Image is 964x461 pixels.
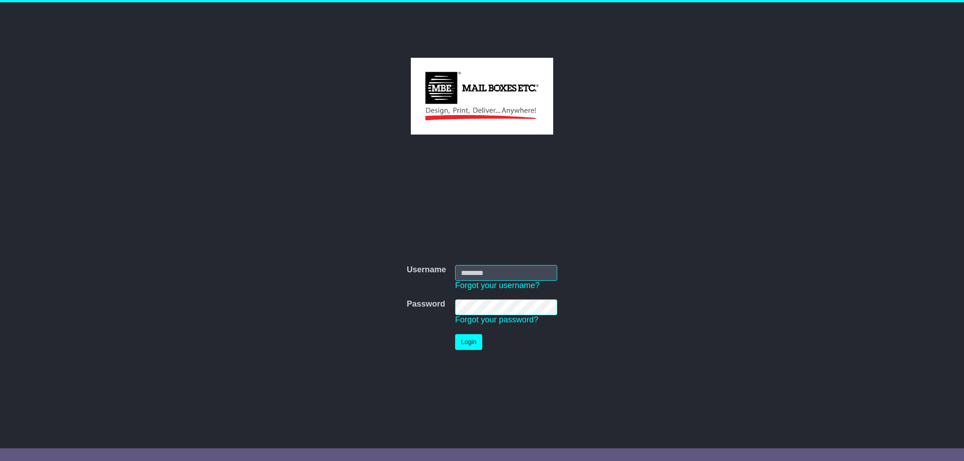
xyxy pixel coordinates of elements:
[455,334,482,350] button: Login
[455,315,538,324] a: Forgot your password?
[411,58,553,135] img: MBE Eight Mile Plains
[407,299,445,309] label: Password
[455,281,540,290] a: Forgot your username?
[407,265,446,275] label: Username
